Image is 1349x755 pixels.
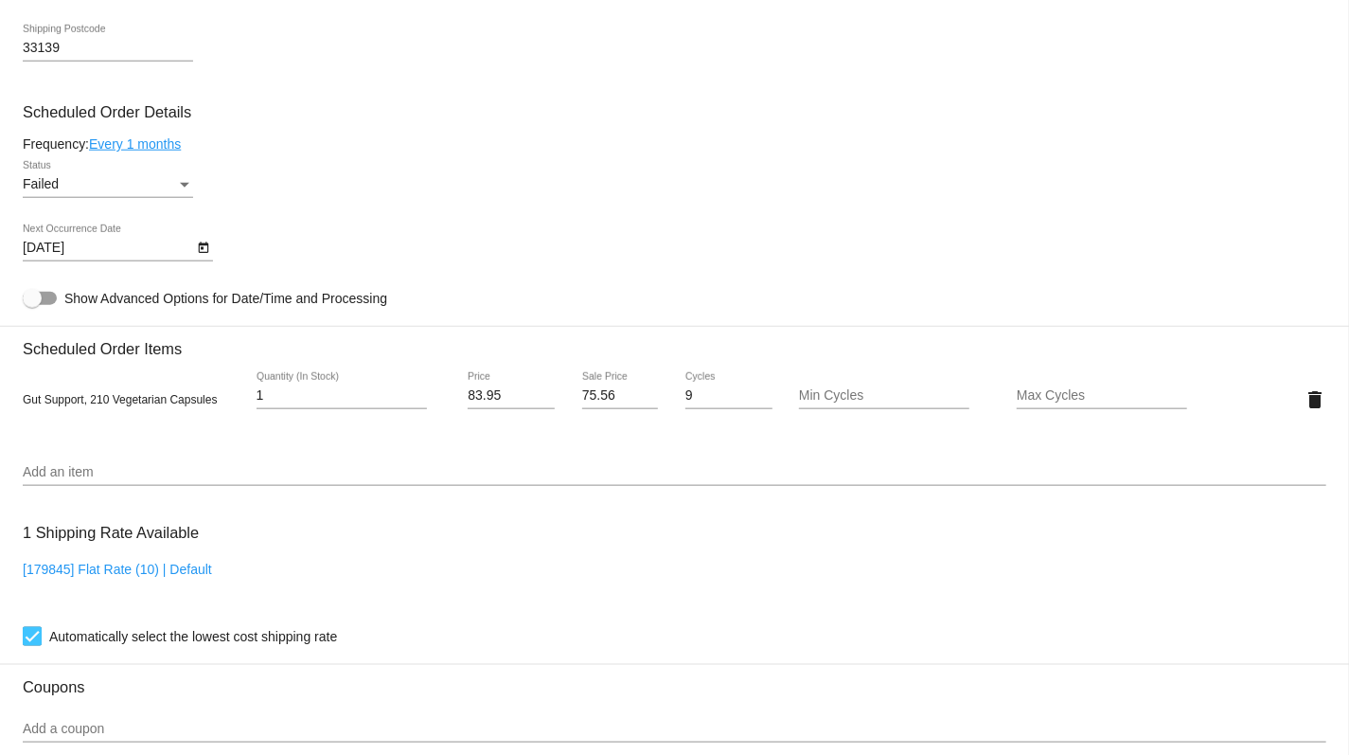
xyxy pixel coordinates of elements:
[1017,388,1187,404] input: Max Cycles
[23,177,193,192] mat-select: Status
[23,41,193,56] input: Shipping Postcode
[49,625,337,648] span: Automatically select the lowest cost shipping rate
[89,136,181,152] a: Every 1 months
[582,388,658,404] input: Sale Price
[468,388,555,404] input: Price
[23,512,199,553] h3: 1 Shipping Rate Available
[64,289,387,308] span: Show Advanced Options for Date/Time and Processing
[799,388,969,404] input: Min Cycles
[23,393,217,406] span: Gut Support, 210 Vegetarian Capsules
[257,388,427,404] input: Quantity (In Stock)
[23,326,1326,358] h3: Scheduled Order Items
[23,562,212,577] a: [179845] Flat Rate (10) | Default
[193,237,213,257] button: Open calendar
[23,103,1326,121] h3: Scheduled Order Details
[23,664,1326,696] h3: Coupons
[23,722,1326,737] input: Add a coupon
[23,241,193,256] input: Next Occurrence Date
[23,176,59,191] span: Failed
[23,465,1326,480] input: Add an item
[1304,388,1326,411] mat-icon: delete
[685,388,772,404] input: Cycles
[23,136,1326,152] div: Frequency:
